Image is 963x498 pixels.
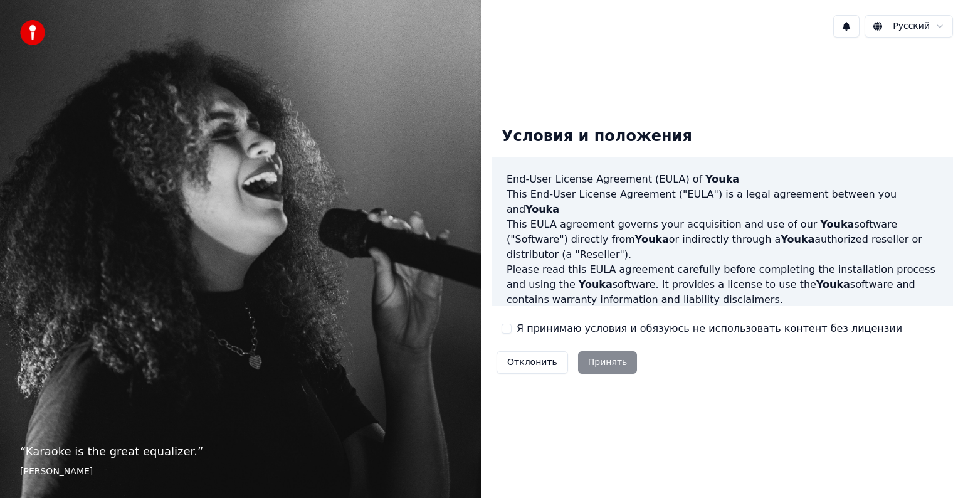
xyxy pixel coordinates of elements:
[497,351,568,374] button: Отклонить
[492,117,702,157] div: Условия и положения
[705,173,739,185] span: Youka
[507,187,938,217] p: This End-User License Agreement ("EULA") is a legal agreement between you and
[781,233,814,245] span: Youka
[20,465,461,478] footer: [PERSON_NAME]
[816,278,850,290] span: Youka
[507,172,938,187] h3: End-User License Agreement (EULA) of
[507,262,938,307] p: Please read this EULA agreement carefully before completing the installation process and using th...
[517,321,902,336] label: Я принимаю условия и обязуюсь не использовать контент без лицензии
[579,278,613,290] span: Youka
[820,218,854,230] span: Youka
[525,203,559,215] span: Youka
[507,217,938,262] p: This EULA agreement governs your acquisition and use of our software ("Software") directly from o...
[20,443,461,460] p: “ Karaoke is the great equalizer. ”
[20,20,45,45] img: youka
[635,233,669,245] span: Youka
